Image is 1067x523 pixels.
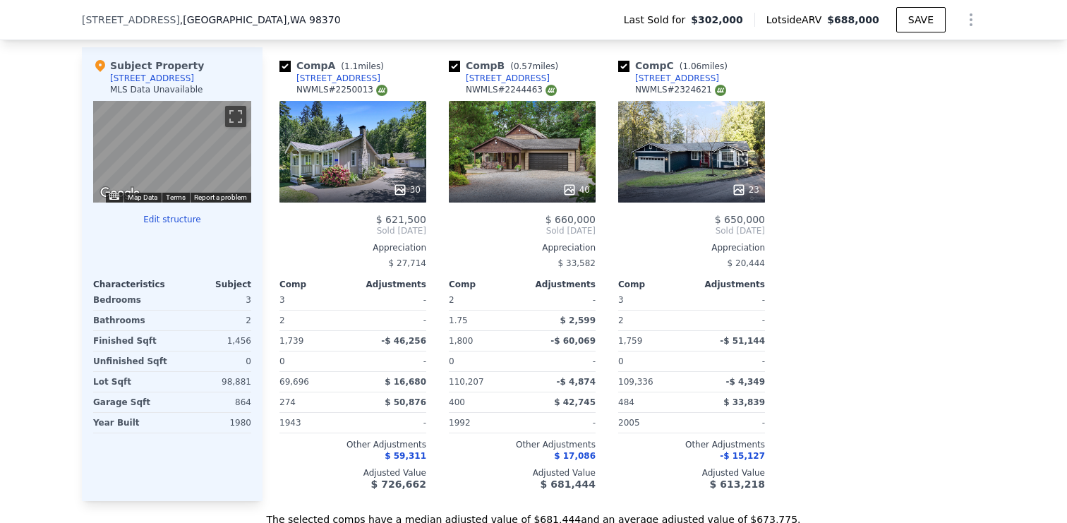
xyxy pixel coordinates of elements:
div: 30 [393,183,421,197]
div: Bedrooms [93,290,169,310]
button: Edit structure [93,214,251,225]
span: Sold [DATE] [618,225,765,236]
span: 0.57 [514,61,533,71]
span: 274 [279,397,296,407]
div: Map [93,101,251,203]
span: -$ 51,144 [720,336,765,346]
span: $ 59,311 [385,451,426,461]
a: [STREET_ADDRESS] [279,73,380,84]
img: NWMLS Logo [545,85,557,96]
div: 0 [175,351,251,371]
div: Other Adjustments [279,439,426,450]
button: SAVE [896,7,946,32]
a: [STREET_ADDRESS] [618,73,719,84]
span: 1.06 [682,61,701,71]
span: 3 [618,295,624,305]
a: Terms [166,193,186,201]
div: NWMLS # 2244463 [466,84,557,96]
div: - [694,413,765,433]
div: 1992 [449,413,519,433]
span: $ 650,000 [715,214,765,225]
span: $ 681,444 [541,479,596,490]
span: 0 [279,356,285,366]
span: 69,696 [279,377,309,387]
span: 0 [618,356,624,366]
div: Subject [172,279,251,290]
span: $ 16,680 [385,377,426,387]
div: Bathrooms [93,311,169,330]
button: Toggle fullscreen view [225,106,246,127]
span: $ 33,582 [558,258,596,268]
button: Keyboard shortcuts [109,193,119,200]
div: 98,881 [175,372,251,392]
span: 484 [618,397,634,407]
span: $688,000 [827,14,879,25]
div: Comp [618,279,692,290]
span: $302,000 [691,13,743,27]
div: Adjustments [353,279,426,290]
span: Sold [DATE] [279,225,426,236]
div: Appreciation [618,242,765,253]
div: NWMLS # 2324621 [635,84,726,96]
div: MLS Data Unavailable [110,84,203,95]
span: $ 33,839 [723,397,765,407]
div: Other Adjustments [618,439,765,450]
div: [STREET_ADDRESS] [110,73,194,84]
div: 40 [562,183,590,197]
div: 2005 [618,413,689,433]
div: - [525,290,596,310]
div: Adjusted Value [618,467,765,479]
span: Sold [DATE] [449,225,596,236]
div: Comp A [279,59,390,73]
span: 1.1 [344,61,358,71]
div: [STREET_ADDRESS] [466,73,550,84]
div: 3 [175,290,251,310]
img: NWMLS Logo [715,85,726,96]
span: , WA 98370 [287,14,340,25]
span: 0 [449,356,454,366]
span: $ 27,714 [389,258,426,268]
span: Lotside ARV [766,13,827,27]
div: Characteristics [93,279,172,290]
div: 864 [175,392,251,412]
div: Subject Property [93,59,204,73]
span: ( miles) [505,61,564,71]
div: 2 [175,311,251,330]
span: 1,800 [449,336,473,346]
span: 1,759 [618,336,642,346]
div: 2 [279,311,350,330]
div: Finished Sqft [93,331,169,351]
div: [STREET_ADDRESS] [296,73,380,84]
img: Google [97,184,143,203]
div: Year Built [93,413,169,433]
span: 2 [449,295,454,305]
span: ( miles) [335,61,389,71]
a: Open this area in Google Maps (opens a new window) [97,184,143,203]
span: 400 [449,397,465,407]
div: NWMLS # 2250013 [296,84,387,96]
div: Unfinished Sqft [93,351,169,371]
button: Map Data [128,193,157,203]
div: Adjustments [692,279,765,290]
div: Lot Sqft [93,372,169,392]
div: 1980 [175,413,251,433]
button: Show Options [957,6,985,34]
span: 3 [279,295,285,305]
span: $ 660,000 [545,214,596,225]
div: - [356,290,426,310]
span: Last Sold for [624,13,692,27]
div: 2 [618,311,689,330]
span: -$ 4,349 [726,377,765,387]
div: Appreciation [449,242,596,253]
span: 109,336 [618,377,653,387]
span: $ 17,086 [554,451,596,461]
div: - [525,351,596,371]
span: [STREET_ADDRESS] [82,13,180,27]
span: $ 42,745 [554,397,596,407]
div: Adjustments [522,279,596,290]
span: -$ 46,256 [381,336,426,346]
div: 1,456 [175,331,251,351]
div: Comp [449,279,522,290]
span: , [GEOGRAPHIC_DATA] [180,13,341,27]
div: Appreciation [279,242,426,253]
